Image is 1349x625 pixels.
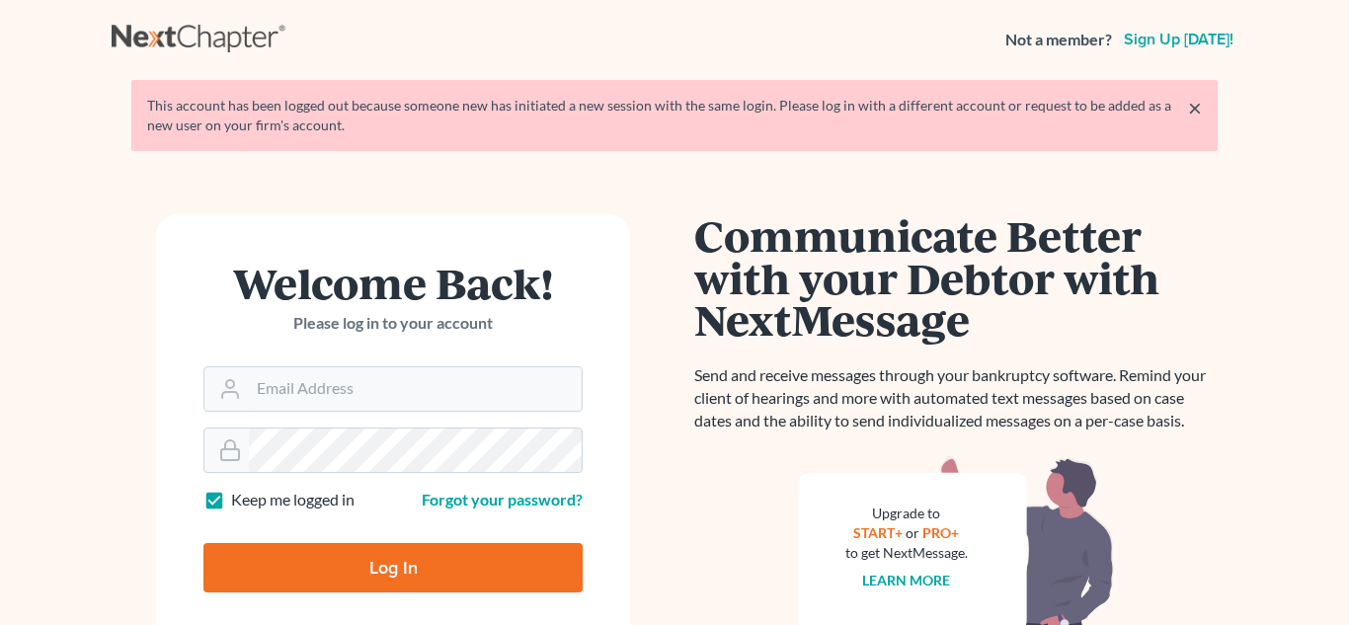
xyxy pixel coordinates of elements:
[147,96,1202,135] div: This account has been logged out because someone new has initiated a new session with the same lo...
[1005,29,1112,51] strong: Not a member?
[845,543,968,563] div: to get NextMessage.
[203,543,583,592] input: Log In
[845,504,968,523] div: Upgrade to
[854,524,904,541] a: START+
[203,312,583,335] p: Please log in to your account
[422,490,583,508] a: Forgot your password?
[863,572,951,588] a: Learn more
[1188,96,1202,119] a: ×
[694,214,1218,341] h1: Communicate Better with your Debtor with NextMessage
[923,524,960,541] a: PRO+
[231,489,355,511] label: Keep me logged in
[249,367,582,411] input: Email Address
[203,262,583,304] h1: Welcome Back!
[907,524,920,541] span: or
[1120,32,1237,47] a: Sign up [DATE]!
[694,364,1218,432] p: Send and receive messages through your bankruptcy software. Remind your client of hearings and mo...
